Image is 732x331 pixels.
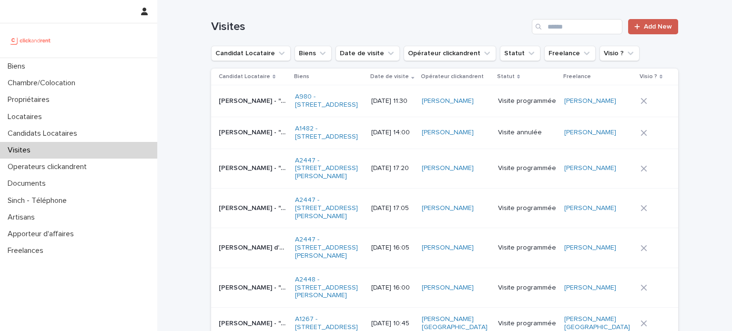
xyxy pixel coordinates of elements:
[4,213,42,222] p: Artisans
[295,46,332,61] button: Biens
[564,204,616,212] a: [PERSON_NAME]
[500,46,540,61] button: Statut
[563,71,591,82] p: Freelance
[421,71,484,82] p: Opérateur clickandrent
[422,164,474,172] a: [PERSON_NAME]
[295,93,363,109] a: A980 - [STREET_ADDRESS]
[4,62,33,71] p: Biens
[4,246,51,255] p: Freelances
[211,268,678,307] tr: [PERSON_NAME] - "A2448 - [STREET_ADDRESS][PERSON_NAME]"[PERSON_NAME] - "A2448 - [STREET_ADDRESS][...
[404,46,496,61] button: Opérateur clickandrent
[4,230,81,239] p: Apporteur d'affaires
[498,164,557,172] p: Visite programmée
[498,284,557,292] p: Visite programmée
[295,157,363,181] a: A2447 - [STREET_ADDRESS][PERSON_NAME]
[422,284,474,292] a: [PERSON_NAME]
[219,318,289,328] p: Téné Cicolella-diallo - "A1267 - 2 rue de Koufra, Boulogne-Billancourt 92100"
[294,71,309,82] p: Biens
[295,236,363,260] a: A2447 - [STREET_ADDRESS][PERSON_NAME]
[4,162,94,171] p: Operateurs clickandrent
[211,188,678,228] tr: [PERSON_NAME] - "A2447 - [STREET_ADDRESS][PERSON_NAME]"[PERSON_NAME] - "A2447 - [STREET_ADDRESS][...
[211,20,528,34] h1: Visites
[219,71,270,82] p: Candidat Locataire
[4,146,38,155] p: Visites
[219,202,289,212] p: Solene Mosnier - "A2447 - 14 rue Jean Jacques Rousseau, Romainville 93230"
[335,46,400,61] button: Date de visite
[211,117,678,149] tr: [PERSON_NAME] - "A1482 - [STREET_ADDRESS]"[PERSON_NAME] - "A1482 - [STREET_ADDRESS]" A1482 - [STR...
[371,284,414,292] p: [DATE] 16:00
[371,320,414,328] p: [DATE] 10:45
[564,244,616,252] a: [PERSON_NAME]
[8,31,54,50] img: UCB0brd3T0yccxBKYDjQ
[295,125,363,141] a: A1482 - [STREET_ADDRESS]
[219,242,289,252] p: Marie-paule Corby de thonel d’orgeix - "A2447 - 14 rue Jean Jacques Rousseau, Romainville 93230"
[370,71,409,82] p: Date de visite
[295,276,363,300] a: A2448 - [STREET_ADDRESS][PERSON_NAME]
[219,95,289,105] p: Joseph Menaud - "A980 - 14 rue des Lilas, Alfortville 94140"
[544,46,596,61] button: Freelance
[422,204,474,212] a: [PERSON_NAME]
[564,284,616,292] a: [PERSON_NAME]
[422,244,474,252] a: [PERSON_NAME]
[564,164,616,172] a: [PERSON_NAME]
[498,204,557,212] p: Visite programmée
[422,129,474,137] a: [PERSON_NAME]
[4,112,50,121] p: Locataires
[219,162,289,172] p: Maxime Vilas - "A2447 - 14 rue Jean Jacques Rousseau, Romainville 93230"
[371,129,414,137] p: [DATE] 14:00
[211,149,678,188] tr: [PERSON_NAME] - "A2447 - [STREET_ADDRESS][PERSON_NAME]"[PERSON_NAME] - "A2447 - [STREET_ADDRESS][...
[640,71,657,82] p: Visio ?
[4,179,53,188] p: Documents
[498,320,557,328] p: Visite programmée
[4,79,83,88] p: Chambre/Colocation
[564,97,616,105] a: [PERSON_NAME]
[219,282,289,292] p: Delphine Romeo - "A2448 - 1 bis rue Jules Breton, Lille 59000"
[371,164,414,172] p: [DATE] 17:20
[600,46,640,61] button: Visio ?
[497,71,515,82] p: Statut
[628,19,678,34] a: Add New
[498,97,557,105] p: Visite programmée
[4,129,85,138] p: Candidats Locataires
[211,228,678,268] tr: [PERSON_NAME] d’orgeix - "A2447 - [STREET_ADDRESS][PERSON_NAME]"[PERSON_NAME] d’orgeix - "A2447 -...
[564,129,616,137] a: [PERSON_NAME]
[295,196,363,220] a: A2447 - [STREET_ADDRESS][PERSON_NAME]
[4,196,74,205] p: Sinch - Téléphone
[371,204,414,212] p: [DATE] 17:05
[211,85,678,117] tr: [PERSON_NAME] - "A980 - [STREET_ADDRESS]"[PERSON_NAME] - "A980 - [STREET_ADDRESS]" A980 - [STREET...
[644,23,672,30] span: Add New
[532,19,622,34] input: Search
[4,95,57,104] p: Propriétaires
[498,129,557,137] p: Visite annulée
[371,97,414,105] p: [DATE] 11:30
[371,244,414,252] p: [DATE] 16:05
[422,97,474,105] a: [PERSON_NAME]
[211,46,291,61] button: Candidat Locataire
[219,127,289,137] p: Julien Maillot - "A1482 - 11 rue de Châteaufort, Orsay 91400"
[498,244,557,252] p: Visite programmée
